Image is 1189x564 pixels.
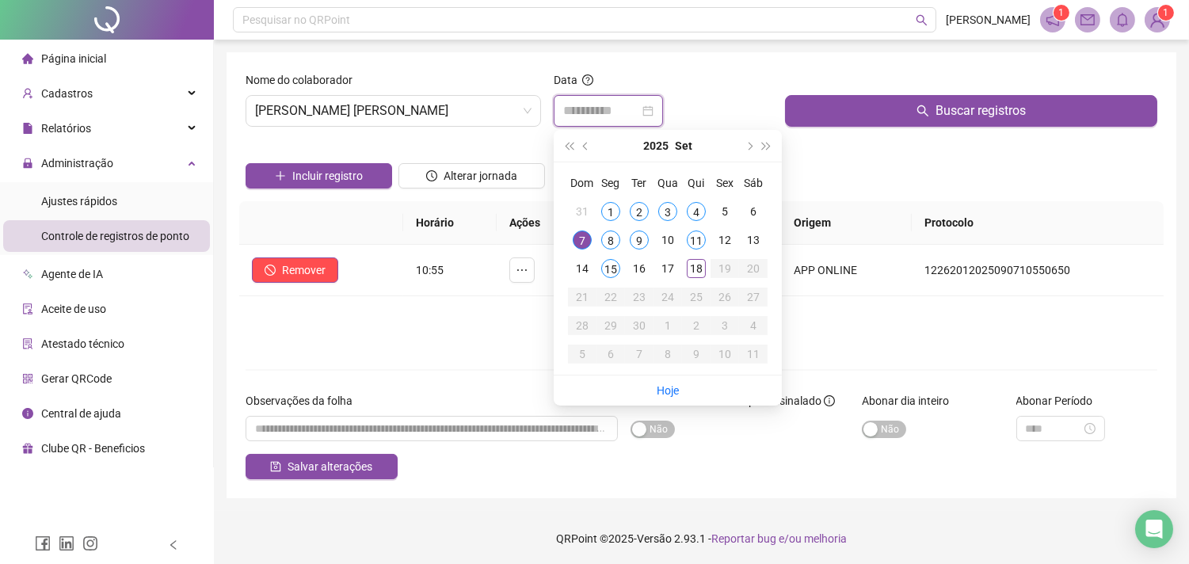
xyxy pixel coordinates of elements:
td: 2025-09-09 [625,226,654,254]
span: Clube QR - Beneficios [41,442,145,455]
button: next-year [740,130,757,162]
button: Alterar jornada [398,163,545,189]
span: Aceite de uso [41,303,106,315]
span: Versão [637,532,672,545]
span: Salvar alterações [288,458,372,475]
button: Incluir registro [246,163,392,189]
div: 20 [744,259,763,278]
span: question-circle [582,74,593,86]
span: lock [22,158,33,169]
td: 2025-09-19 [711,254,739,283]
td: 2025-09-07 [568,226,596,254]
td: 2025-09-16 [625,254,654,283]
span: bell [1115,13,1130,27]
td: 2025-09-10 [654,226,682,254]
td: 2025-09-23 [625,283,654,311]
td: 2025-10-11 [739,340,768,368]
td: 2025-09-01 [596,197,625,226]
a: Alterar jornada [398,171,545,184]
span: Agente de IA [41,268,103,280]
td: 2025-09-21 [568,283,596,311]
td: 2025-09-28 [568,311,596,340]
sup: 1 [1054,5,1069,21]
span: gift [22,443,33,454]
div: 8 [658,345,677,364]
div: Open Intercom Messenger [1135,510,1173,548]
th: Horário [403,201,497,245]
div: 29 [601,316,620,335]
td: 2025-09-06 [739,197,768,226]
div: 2 [687,316,706,335]
label: Nome do colaborador [246,71,363,89]
th: Dom [568,169,596,197]
div: 18 [687,259,706,278]
span: left [168,539,179,551]
div: 3 [715,316,734,335]
td: 2025-10-09 [682,340,711,368]
td: 2025-09-20 [739,254,768,283]
td: 2025-09-15 [596,254,625,283]
span: 10:55 [416,264,444,276]
div: 19 [715,259,734,278]
div: 9 [630,231,649,250]
span: Alterar jornada [444,167,517,185]
label: Observações da folha [246,392,363,410]
div: 25 [687,288,706,307]
th: Seg [596,169,625,197]
span: Cadastros [41,87,93,100]
div: 23 [630,288,649,307]
td: 2025-10-02 [682,311,711,340]
td: 2025-09-13 [739,226,768,254]
span: GUSTAVO HENRIQUE BRITO ALVES [255,96,532,126]
span: Buscar registros [936,101,1026,120]
span: info-circle [22,408,33,419]
th: Ações [497,201,579,245]
span: solution [22,338,33,349]
div: 13 [744,231,763,250]
button: month panel [675,130,692,162]
div: 8 [601,231,620,250]
div: 10 [658,231,677,250]
th: Origem [781,201,912,245]
div: 11 [687,231,706,250]
div: 9 [687,345,706,364]
span: notification [1046,13,1060,27]
div: 27 [744,288,763,307]
td: 2025-09-22 [596,283,625,311]
span: Central de ajuda [41,407,121,420]
span: instagram [82,535,98,551]
span: Administração [41,157,113,170]
td: 2025-09-25 [682,283,711,311]
span: user-add [22,88,33,99]
th: Qua [654,169,682,197]
span: Ajustes rápidos [41,195,117,208]
span: clock-circle [426,170,437,181]
td: 2025-09-05 [711,197,739,226]
span: audit [22,303,33,314]
div: 2 [630,202,649,221]
th: Qui [682,169,711,197]
img: 85695 [1145,8,1169,32]
span: save [270,461,281,472]
td: 2025-10-10 [711,340,739,368]
span: [PERSON_NAME] [946,11,1031,29]
button: super-prev-year [560,130,577,162]
td: 2025-09-18 [682,254,711,283]
div: 22 [601,288,620,307]
span: Incluir registro [292,167,363,185]
span: qrcode [22,373,33,384]
span: facebook [35,535,51,551]
div: 21 [573,288,592,307]
td: 2025-09-04 [682,197,711,226]
button: prev-year [577,130,595,162]
div: 14 [573,259,592,278]
div: 17 [658,259,677,278]
span: Gerar QRCode [41,372,112,385]
td: 2025-09-30 [625,311,654,340]
td: APP ONLINE [781,245,912,296]
td: 2025-09-03 [654,197,682,226]
div: 24 [658,288,677,307]
td: 2025-08-31 [568,197,596,226]
div: 1 [601,202,620,221]
td: 2025-10-06 [596,340,625,368]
